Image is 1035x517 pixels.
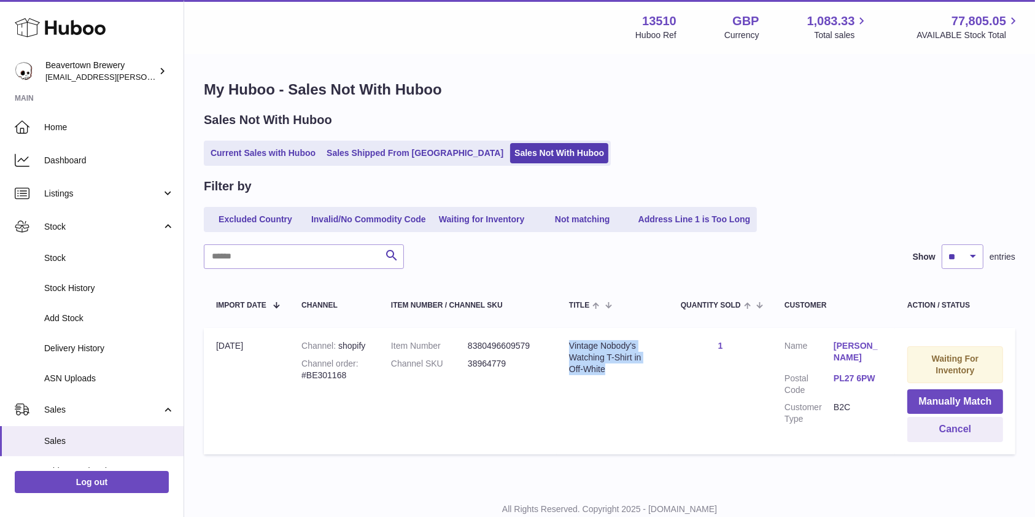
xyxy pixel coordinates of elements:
a: Sales Not With Huboo [510,143,608,163]
a: Log out [15,471,169,493]
span: Total sales [814,29,869,41]
span: 1,083.33 [807,13,855,29]
h1: My Huboo - Sales Not With Huboo [204,80,1015,99]
span: Add Stock [44,313,174,324]
span: Title [569,301,589,309]
a: Address Line 1 is Too Long [634,209,755,230]
a: 77,805.05 AVAILABLE Stock Total [917,13,1020,41]
strong: Waiting For Inventory [932,354,979,375]
span: Stock [44,252,174,264]
span: [EMAIL_ADDRESS][PERSON_NAME][DOMAIN_NAME] [45,72,246,82]
dt: Customer Type [785,402,834,425]
a: 1 [718,341,723,351]
span: Add Manual Order [44,465,174,477]
span: Home [44,122,174,133]
div: Vintage Nobody's Watching T-Shirt in Off-White [569,340,656,375]
a: [PERSON_NAME] [834,340,883,363]
div: Action / Status [907,301,1003,309]
button: Manually Match [907,389,1003,414]
span: Import date [216,301,266,309]
strong: Channel [301,341,338,351]
div: #BE301168 [301,358,366,381]
label: Show [913,251,936,263]
dd: B2C [834,402,883,425]
span: Stock History [44,282,174,294]
strong: Channel order [301,359,359,368]
td: [DATE] [204,328,289,454]
h2: Sales Not With Huboo [204,112,332,128]
strong: GBP [732,13,759,29]
div: Customer [785,301,883,309]
div: Currency [724,29,759,41]
strong: 13510 [642,13,676,29]
dd: 8380496609579 [468,340,545,352]
a: Waiting for Inventory [433,209,531,230]
div: Channel [301,301,366,309]
dt: Name [785,340,834,367]
span: entries [990,251,1015,263]
div: shopify [301,340,366,352]
span: Sales [44,435,174,447]
span: Quantity Sold [681,301,741,309]
div: Huboo Ref [635,29,676,41]
span: Dashboard [44,155,174,166]
a: PL27 6PW [834,373,883,384]
p: All Rights Reserved. Copyright 2025 - [DOMAIN_NAME] [194,503,1025,515]
div: Item Number / Channel SKU [391,301,545,309]
span: Sales [44,404,161,416]
dt: Item Number [391,340,468,352]
button: Cancel [907,417,1003,442]
span: Listings [44,188,161,200]
span: 77,805.05 [952,13,1006,29]
span: AVAILABLE Stock Total [917,29,1020,41]
h2: Filter by [204,178,252,195]
span: Delivery History [44,343,174,354]
a: Current Sales with Huboo [206,143,320,163]
a: Excluded Country [206,209,304,230]
a: Invalid/No Commodity Code [307,209,430,230]
dd: 38964779 [468,358,545,370]
dt: Postal Code [785,373,834,396]
img: kit.lowe@beavertownbrewery.co.uk [15,62,33,80]
a: Sales Shipped From [GEOGRAPHIC_DATA] [322,143,508,163]
dt: Channel SKU [391,358,468,370]
span: ASN Uploads [44,373,174,384]
a: 1,083.33 Total sales [807,13,869,41]
span: Stock [44,221,161,233]
a: Not matching [533,209,632,230]
div: Beavertown Brewery [45,60,156,83]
